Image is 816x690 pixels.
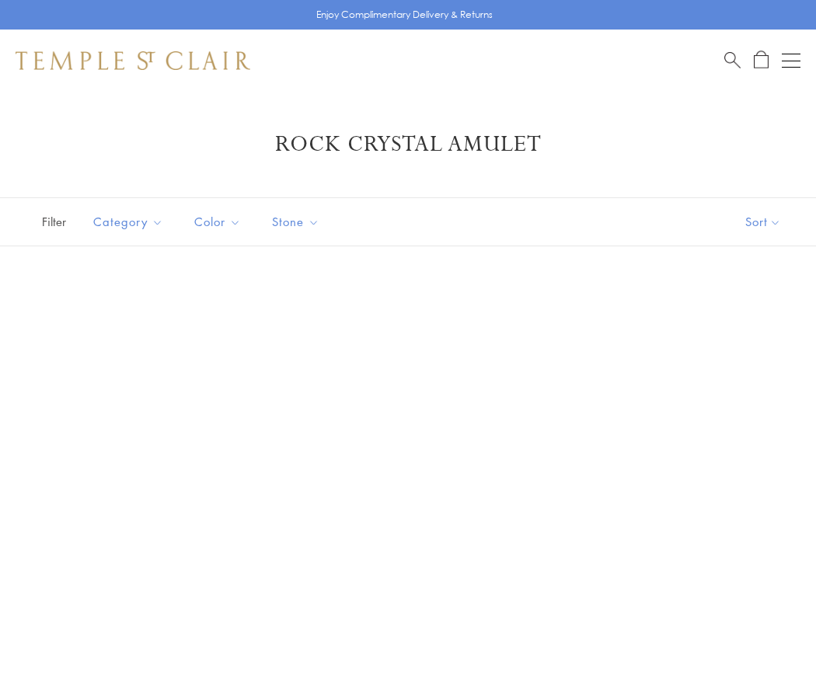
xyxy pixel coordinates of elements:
[260,204,331,239] button: Stone
[724,51,741,70] a: Search
[183,204,253,239] button: Color
[187,212,253,232] span: Color
[82,204,175,239] button: Category
[16,51,250,70] img: Temple St. Clair
[39,131,777,159] h1: Rock Crystal Amulet
[316,7,493,23] p: Enjoy Complimentary Delivery & Returns
[754,51,769,70] a: Open Shopping Bag
[710,198,816,246] button: Show sort by
[85,212,175,232] span: Category
[264,212,331,232] span: Stone
[782,51,800,70] button: Open navigation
